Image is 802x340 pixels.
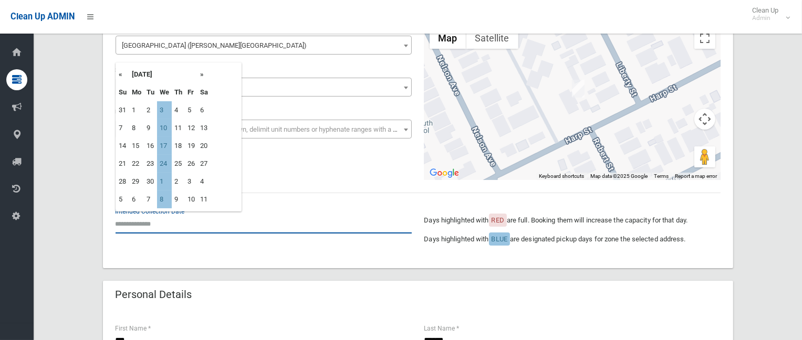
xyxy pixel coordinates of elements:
[157,137,172,155] td: 17
[129,66,197,83] th: [DATE]
[172,101,185,119] td: 4
[185,137,197,155] td: 19
[185,155,197,173] td: 26
[424,233,721,246] p: Days highlighted with are designated pickup days for zone the selected address.
[116,137,129,155] td: 14
[157,190,172,208] td: 8
[185,173,197,190] td: 3
[129,101,144,119] td: 1
[129,119,144,137] td: 8
[144,173,157,190] td: 30
[197,155,211,173] td: 27
[118,80,409,95] span: 19
[197,173,211,190] td: 4
[747,6,789,22] span: Clean Up
[144,155,157,173] td: 23
[492,216,504,224] span: RED
[675,173,717,179] a: Report a map error
[129,173,144,190] td: 29
[466,28,518,49] button: Show satellite imagery
[197,66,211,83] th: »
[430,28,466,49] button: Show street map
[172,119,185,137] td: 11
[427,166,462,180] a: Open this area in Google Maps (opens a new window)
[694,146,715,167] button: Drag Pegman onto the map to open Street View
[116,36,412,55] span: Harp Street (BELMORE 2192)
[118,38,409,53] span: Harp Street (BELMORE 2192)
[654,173,669,179] a: Terms (opens in new tab)
[116,78,412,97] span: 19
[157,83,172,101] th: We
[185,83,197,101] th: Fr
[144,119,157,137] td: 9
[11,12,75,22] span: Clean Up ADMIN
[752,14,778,22] small: Admin
[172,155,185,173] td: 25
[572,80,585,98] div: 19 Harp Street, BELMORE NSW 2192
[144,190,157,208] td: 7
[116,119,129,137] td: 7
[116,66,129,83] th: «
[144,137,157,155] td: 16
[129,190,144,208] td: 6
[539,173,585,180] button: Keyboard shortcuts
[185,101,197,119] td: 5
[172,83,185,101] th: Th
[116,173,129,190] td: 28
[157,173,172,190] td: 1
[144,83,157,101] th: Tu
[129,83,144,101] th: Mo
[591,173,648,179] span: Map data ©2025 Google
[492,235,507,243] span: BLUE
[427,166,462,180] img: Google
[185,119,197,137] td: 12
[197,190,211,208] td: 11
[197,83,211,101] th: Sa
[197,137,211,155] td: 20
[157,155,172,173] td: 24
[129,137,144,155] td: 15
[694,28,715,49] button: Toggle fullscreen view
[129,155,144,173] td: 22
[116,101,129,119] td: 31
[197,119,211,137] td: 13
[116,83,129,101] th: Su
[172,173,185,190] td: 2
[144,101,157,119] td: 2
[157,101,172,119] td: 3
[103,284,205,305] header: Personal Details
[424,214,721,227] p: Days highlighted with are full. Booking them will increase the capacity for that day.
[122,125,416,133] span: Select the unit number from the dropdown, delimit unit numbers or hyphenate ranges with a comma
[116,155,129,173] td: 21
[694,109,715,130] button: Map camera controls
[116,190,129,208] td: 5
[172,190,185,208] td: 9
[197,101,211,119] td: 6
[185,190,197,208] td: 10
[157,119,172,137] td: 10
[172,137,185,155] td: 18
